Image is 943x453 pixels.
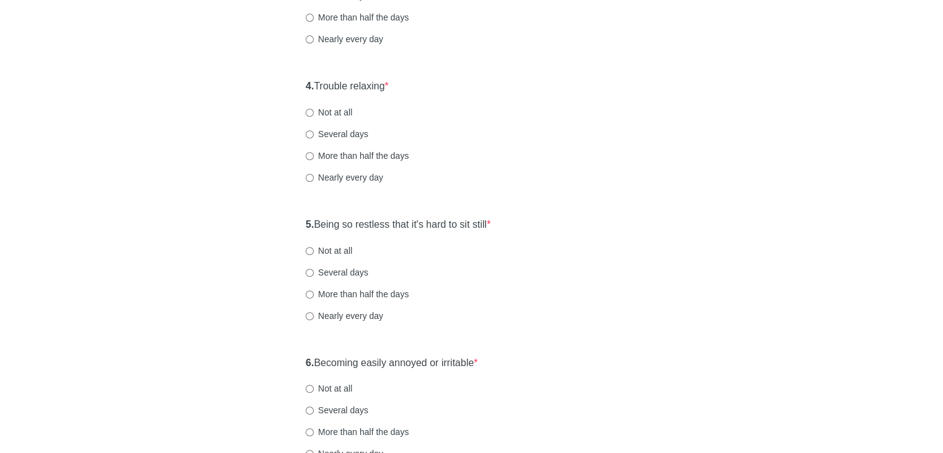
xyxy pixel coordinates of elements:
input: More than half the days [306,14,314,22]
input: More than half the days [306,290,314,298]
input: Not at all [306,247,314,255]
label: Not at all [306,382,352,395]
input: Several days [306,406,314,415]
strong: 6. [306,357,314,368]
label: Becoming easily annoyed or irritable [306,356,478,370]
strong: 5. [306,219,314,230]
label: Not at all [306,244,352,257]
input: Nearly every day [306,35,314,43]
input: Nearly every day [306,174,314,182]
label: More than half the days [306,11,409,24]
label: Being so restless that it's hard to sit still [306,218,490,232]
input: Several days [306,130,314,138]
label: More than half the days [306,150,409,162]
label: Nearly every day [306,310,383,322]
input: More than half the days [306,152,314,160]
label: Nearly every day [306,33,383,45]
input: Not at all [306,109,314,117]
input: More than half the days [306,428,314,436]
label: Nearly every day [306,171,383,184]
label: Several days [306,266,368,279]
strong: 4. [306,81,314,91]
input: Not at all [306,385,314,393]
label: More than half the days [306,288,409,300]
label: Trouble relaxing [306,79,389,94]
label: Several days [306,128,368,140]
input: Several days [306,269,314,277]
label: Not at all [306,106,352,119]
label: Several days [306,404,368,416]
input: Nearly every day [306,312,314,320]
label: More than half the days [306,426,409,438]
